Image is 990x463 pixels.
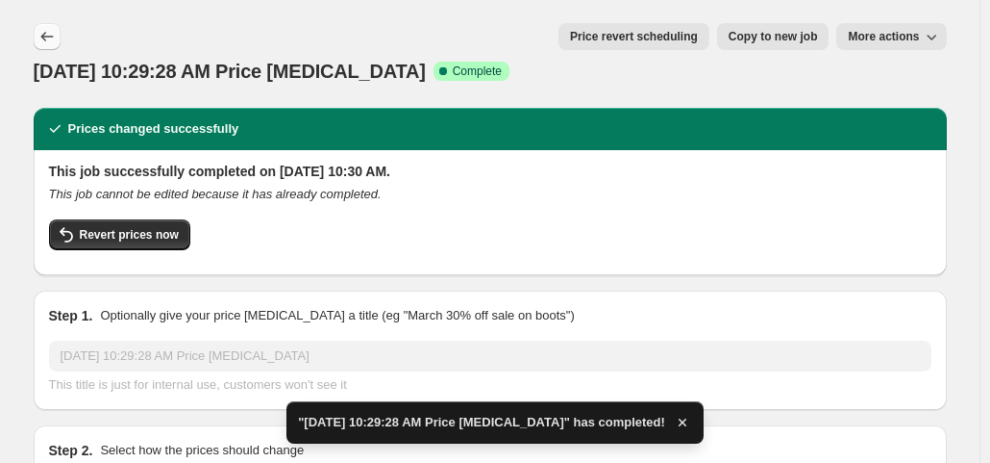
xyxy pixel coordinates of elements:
[558,23,709,50] button: Price revert scheduling
[49,377,347,392] span: This title is just for internal use, customers won't see it
[34,23,61,50] button: Price change jobs
[49,306,93,325] h2: Step 1.
[49,219,190,250] button: Revert prices now
[49,187,382,201] i: This job cannot be edited because it has already completed.
[836,23,946,50] button: More actions
[717,23,829,50] button: Copy to new job
[453,64,502,79] span: Complete
[298,413,665,432] span: "[DATE] 10:29:28 AM Price [MEDICAL_DATA]" has completed!
[100,441,304,460] p: Select how the prices should change
[49,441,93,460] h2: Step 2.
[848,29,919,44] span: More actions
[68,119,239,139] h2: Prices changed successfully
[80,227,179,243] span: Revert prices now
[570,29,698,44] span: Price revert scheduling
[34,61,426,82] span: [DATE] 10:29:28 AM Price [MEDICAL_DATA]
[49,341,931,372] input: 30% off holiday sale
[49,162,931,181] h2: This job successfully completed on [DATE] 10:30 AM.
[729,29,818,44] span: Copy to new job
[100,306,574,325] p: Optionally give your price [MEDICAL_DATA] a title (eg "March 30% off sale on boots")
